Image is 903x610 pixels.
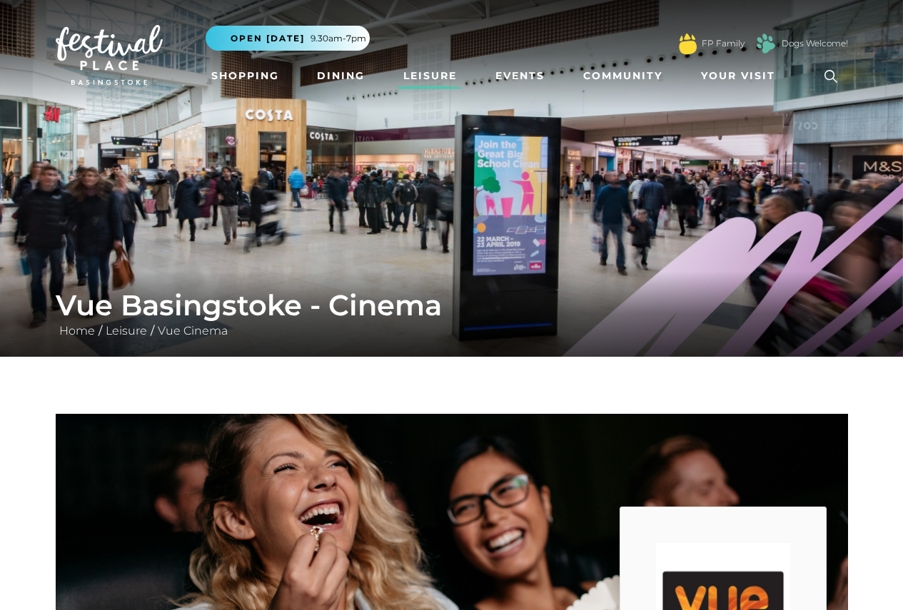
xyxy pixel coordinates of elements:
a: Your Visit [695,63,788,89]
a: Community [577,63,668,89]
a: Home [56,324,99,337]
span: 9.30am-7pm [311,32,366,45]
div: / / [45,288,859,340]
a: FP Family [702,37,745,50]
a: Leisure [102,324,151,337]
button: Open [DATE] 9.30am-7pm [206,26,370,51]
h1: Vue Basingstoke - Cinema [56,288,848,322]
span: Open [DATE] [231,32,305,45]
a: Dining [311,63,370,89]
img: Festival Place Logo [56,25,163,85]
a: Events [490,63,550,89]
a: Vue Cinema [154,324,231,337]
a: Leisure [398,63,463,89]
span: Your Visit [701,68,775,83]
a: Dogs Welcome! [782,37,848,50]
a: Shopping [206,63,285,89]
